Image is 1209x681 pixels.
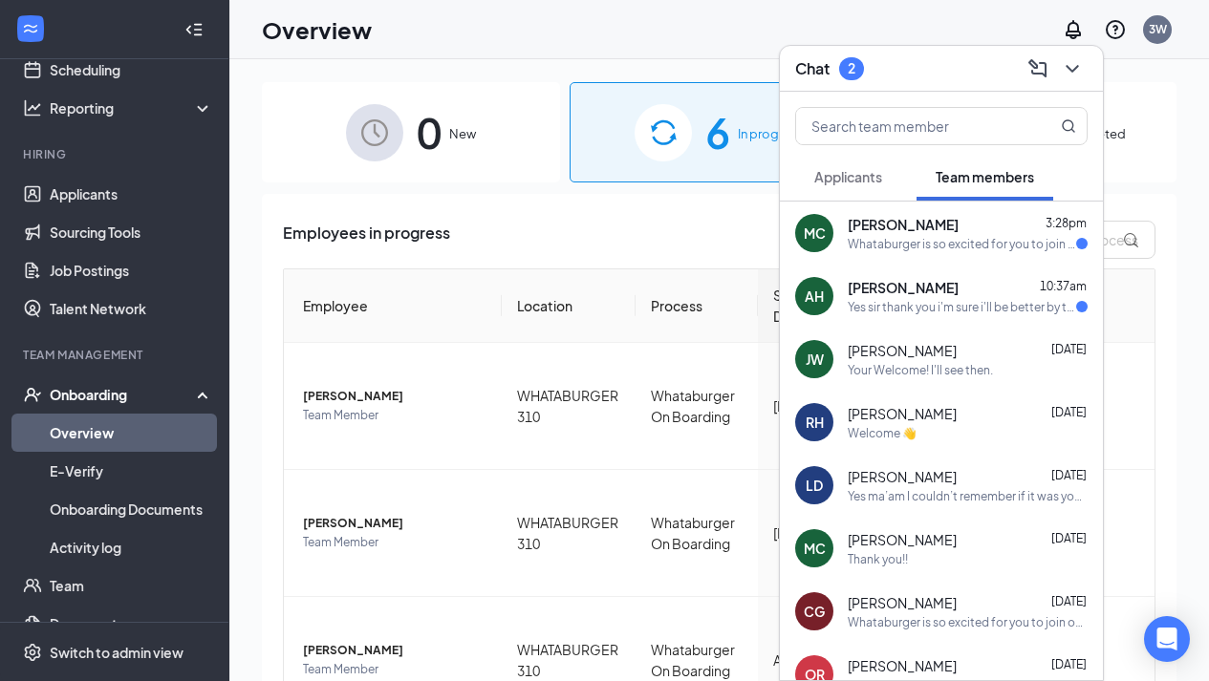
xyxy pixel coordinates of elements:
div: Yes ma’am I couldn’t remember if it was you who asked if they could work [DATE] or not. Thank you... [848,488,1088,504]
div: 3W [1149,21,1167,37]
div: Aug 19 [773,649,825,670]
svg: MagnifyingGlass [1061,118,1076,134]
span: Team Member [303,660,486,679]
div: RH [806,413,824,432]
svg: Notifications [1062,18,1085,41]
a: E-Verify [50,452,213,490]
svg: ComposeMessage [1026,57,1049,80]
div: Your Welcome! I'll see then. [848,362,993,378]
span: [PERSON_NAME] [848,530,957,549]
svg: UserCheck [23,385,42,404]
span: Team Member [303,406,486,425]
span: 0 [417,99,442,165]
button: ComposeMessage [1023,53,1053,84]
span: [DATE] [1051,342,1087,356]
span: [PERSON_NAME] [303,514,486,533]
svg: ChevronDown [1061,57,1084,80]
span: [DATE] [1051,405,1087,419]
div: Welcome 👋 [848,425,917,441]
td: WHATABURGER 310 [502,470,636,597]
span: [DATE] [1051,594,1087,608]
a: Documents [50,605,213,643]
div: Whataburger is so excited for you to join our team! Do you know anyone else who might be interest... [848,614,1088,630]
h1: Overview [262,13,372,46]
div: Yes sir thank you i'm sure i'll be better by then i will let you know! [848,299,1076,315]
span: [PERSON_NAME] [848,278,959,297]
td: Whataburger On Boarding [636,343,758,470]
span: [PERSON_NAME] [848,404,957,423]
span: [PERSON_NAME] [848,215,959,234]
span: Team Member [303,533,486,552]
div: MC [804,223,826,243]
span: 6 [705,99,730,165]
span: [PERSON_NAME] [848,467,957,486]
a: Overview [50,414,213,452]
span: Start Date [773,285,810,327]
div: Hiring [23,146,209,162]
div: LD [806,476,823,495]
span: 10:37am [1040,279,1087,293]
a: Applicants [50,175,213,213]
button: ChevronDown [1057,53,1088,84]
th: Location [502,269,636,343]
span: 3:28pm [1046,216,1087,230]
span: [PERSON_NAME] [303,387,486,406]
span: In progress [738,124,804,143]
span: [DATE] [1051,531,1087,545]
svg: Analysis [23,98,42,117]
div: Team Management [23,347,209,363]
span: [PERSON_NAME] [848,341,957,360]
td: WHATABURGER 310 [502,343,636,470]
div: JW [806,350,824,369]
span: Applicants [814,168,882,185]
a: Scheduling [50,51,213,89]
span: [PERSON_NAME] [848,593,957,612]
div: Onboarding [50,385,197,404]
input: Search team member [796,108,1023,144]
th: Employee [284,269,502,343]
div: Switch to admin view [50,643,184,662]
td: Whataburger On Boarding [636,470,758,597]
th: Process [636,269,758,343]
svg: QuestionInfo [1104,18,1127,41]
a: Team [50,566,213,605]
a: Onboarding Documents [50,490,213,528]
svg: Settings [23,643,42,662]
svg: Collapse [184,20,204,39]
span: Employees in progress [283,221,450,259]
a: Activity log [50,528,213,566]
a: Job Postings [50,251,213,289]
div: CG [804,602,825,621]
div: [DATE] [773,395,825,416]
span: New [449,124,476,143]
span: Team members [936,168,1034,185]
div: Whataburger is so excited for you to join our team! Do you know anyone else who might be interest... [848,236,1076,252]
div: Reporting [50,98,214,117]
span: [DATE] [1051,468,1087,482]
div: 2 [848,60,855,76]
div: Open Intercom Messenger [1144,616,1190,662]
a: Sourcing Tools [50,213,213,251]
span: [PERSON_NAME] [848,656,957,675]
div: [DATE] [773,522,825,543]
div: MC [804,539,826,558]
span: [DATE] [1051,657,1087,671]
h3: Chat [795,58,830,79]
span: [PERSON_NAME] [303,641,486,660]
a: Talent Network [50,289,213,328]
svg: WorkstreamLogo [21,19,40,38]
div: Thank you!! [848,551,908,567]
div: AH [805,287,824,306]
